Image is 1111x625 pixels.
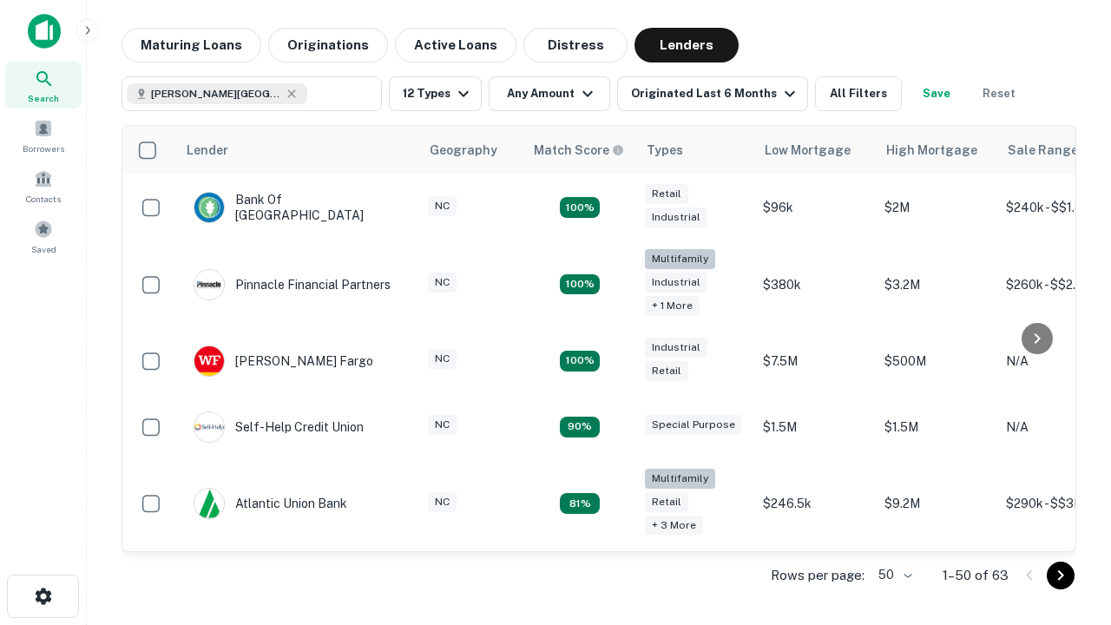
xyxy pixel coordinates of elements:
[5,62,82,109] a: Search
[645,207,707,227] div: Industrial
[194,489,224,518] img: picture
[645,296,700,316] div: + 1 more
[176,126,419,174] th: Lender
[523,28,628,62] button: Distress
[395,28,516,62] button: Active Loans
[194,412,224,442] img: picture
[645,338,707,358] div: Industrial
[754,328,876,394] td: $7.5M
[428,492,457,512] div: NC
[194,270,224,299] img: picture
[428,415,457,435] div: NC
[5,162,82,209] a: Contacts
[122,28,261,62] button: Maturing Loans
[534,141,621,160] h6: Match Score
[943,565,1009,586] p: 1–50 of 63
[194,488,347,519] div: Atlantic Union Bank
[28,91,59,105] span: Search
[754,394,876,460] td: $1.5M
[754,460,876,548] td: $246.5k
[876,328,997,394] td: $500M
[876,240,997,328] td: $3.2M
[765,140,851,161] div: Low Mortgage
[636,126,754,174] th: Types
[815,76,902,111] button: All Filters
[194,193,224,222] img: picture
[645,415,742,435] div: Special Purpose
[1047,562,1075,589] button: Go to next page
[1008,140,1078,161] div: Sale Range
[560,274,600,295] div: Matching Properties: 22, hasApolloMatch: undefined
[489,76,610,111] button: Any Amount
[194,345,373,377] div: [PERSON_NAME] Fargo
[389,76,482,111] button: 12 Types
[645,469,715,489] div: Multifamily
[419,126,523,174] th: Geography
[534,141,624,160] div: Capitalize uses an advanced AI algorithm to match your search with the best lender. The match sco...
[5,112,82,159] a: Borrowers
[23,141,64,155] span: Borrowers
[5,213,82,260] a: Saved
[151,86,281,102] span: [PERSON_NAME][GEOGRAPHIC_DATA], [GEOGRAPHIC_DATA]
[645,249,715,269] div: Multifamily
[560,493,600,514] div: Matching Properties: 10, hasApolloMatch: undefined
[194,269,391,300] div: Pinnacle Financial Partners
[971,76,1027,111] button: Reset
[523,126,636,174] th: Capitalize uses an advanced AI algorithm to match your search with the best lender. The match sco...
[31,242,56,256] span: Saved
[428,273,457,293] div: NC
[754,174,876,240] td: $96k
[645,184,688,204] div: Retail
[1024,431,1111,514] iframe: Chat Widget
[634,28,739,62] button: Lenders
[26,192,61,206] span: Contacts
[194,411,364,443] div: Self-help Credit Union
[876,126,997,174] th: High Mortgage
[268,28,388,62] button: Originations
[428,196,457,216] div: NC
[560,417,600,437] div: Matching Properties: 11, hasApolloMatch: undefined
[194,346,224,376] img: picture
[647,140,683,161] div: Types
[645,361,688,381] div: Retail
[187,140,228,161] div: Lender
[430,140,497,161] div: Geography
[645,492,688,512] div: Retail
[560,197,600,218] div: Matching Properties: 15, hasApolloMatch: undefined
[886,140,977,161] div: High Mortgage
[754,126,876,174] th: Low Mortgage
[28,14,61,49] img: capitalize-icon.png
[560,351,600,372] div: Matching Properties: 14, hasApolloMatch: undefined
[771,565,864,586] p: Rows per page:
[876,174,997,240] td: $2M
[909,76,964,111] button: Save your search to get updates of matches that match your search criteria.
[194,192,402,223] div: Bank Of [GEOGRAPHIC_DATA]
[617,76,808,111] button: Originated Last 6 Months
[876,460,997,548] td: $9.2M
[871,562,915,588] div: 50
[428,349,457,369] div: NC
[645,516,703,536] div: + 3 more
[645,273,707,293] div: Industrial
[876,394,997,460] td: $1.5M
[754,240,876,328] td: $380k
[631,83,800,104] div: Originated Last 6 Months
